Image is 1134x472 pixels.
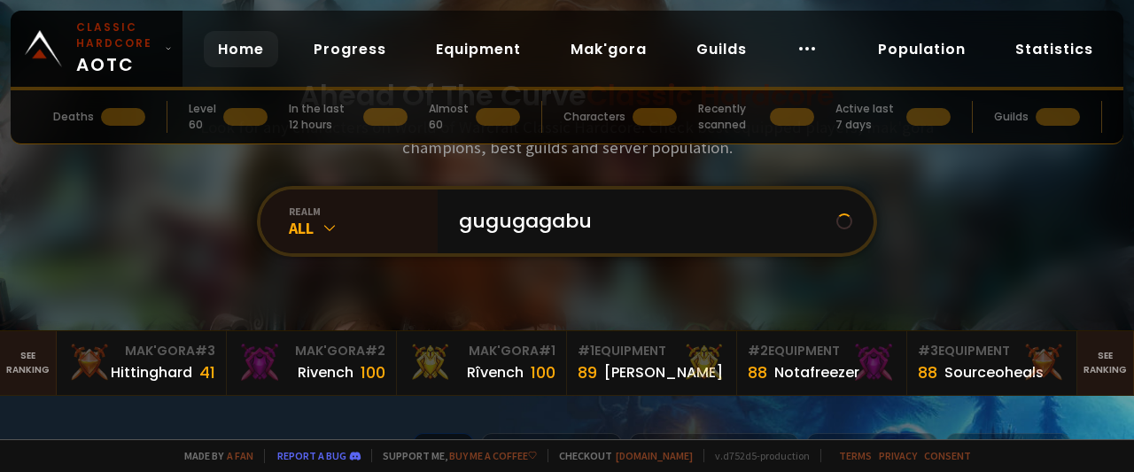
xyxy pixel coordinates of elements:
[629,433,799,471] div: Defias Pillager
[548,449,693,462] span: Checkout
[737,331,907,395] a: #2Equipment88Notafreezer
[289,205,438,218] div: realm
[76,19,158,78] span: AOTC
[174,449,253,462] span: Made by
[429,101,469,133] div: Almost 60
[448,190,836,253] input: Search a character...
[199,360,215,384] div: 41
[1077,331,1134,395] a: Seeranking
[195,342,215,360] span: # 3
[578,342,594,360] span: # 1
[945,433,1071,471] div: Stitches
[397,331,567,395] a: Mak'Gora#1Rîvench100
[531,360,555,384] div: 100
[879,449,917,462] a: Privacy
[924,449,971,462] a: Consent
[481,433,622,471] div: Skull Rock
[748,342,896,360] div: Equipment
[944,361,1044,383] div: Sourceoheals
[289,101,356,133] div: In the last 12 hours
[578,342,726,360] div: Equipment
[111,361,192,383] div: Hittinghard
[918,360,937,384] div: 88
[467,361,524,383] div: Rîvench
[806,433,938,471] div: Nek'Rosh
[864,31,980,67] a: Population
[835,101,899,133] div: Active last 7 days
[616,449,693,462] a: [DOMAIN_NAME]
[298,361,353,383] div: Rivench
[204,31,278,67] a: Home
[682,31,761,67] a: Guilds
[422,31,535,67] a: Equipment
[11,11,183,87] a: Classic HardcoreAOTC
[289,218,438,238] div: All
[774,361,859,383] div: Notafreezer
[578,360,597,384] div: 89
[556,31,661,67] a: Mak'gora
[413,433,474,471] div: All
[299,31,400,67] a: Progress
[698,101,763,133] div: Recently scanned
[361,360,385,384] div: 100
[839,449,872,462] a: Terms
[748,342,768,360] span: # 2
[227,331,397,395] a: Mak'Gora#2Rivench100
[563,109,625,125] div: Characters
[907,331,1077,395] a: #3Equipment88Sourceoheals
[365,342,385,360] span: # 2
[67,342,215,360] div: Mak'Gora
[1001,31,1107,67] a: Statistics
[567,331,737,395] a: #1Equipment89[PERSON_NAME]
[604,361,723,383] div: [PERSON_NAME]
[53,109,94,125] div: Deaths
[918,342,938,360] span: # 3
[227,449,253,462] a: a fan
[237,342,385,360] div: Mak'Gora
[57,331,227,395] a: Mak'Gora#3Hittinghard41
[748,360,767,384] div: 88
[703,449,810,462] span: v. d752d5 - production
[189,101,216,133] div: Level 60
[918,342,1066,360] div: Equipment
[994,109,1029,125] div: Guilds
[539,342,555,360] span: # 1
[76,19,158,51] small: Classic Hardcore
[371,449,537,462] span: Support me,
[277,449,346,462] a: Report a bug
[408,342,555,360] div: Mak'Gora
[449,449,537,462] a: Buy me a coffee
